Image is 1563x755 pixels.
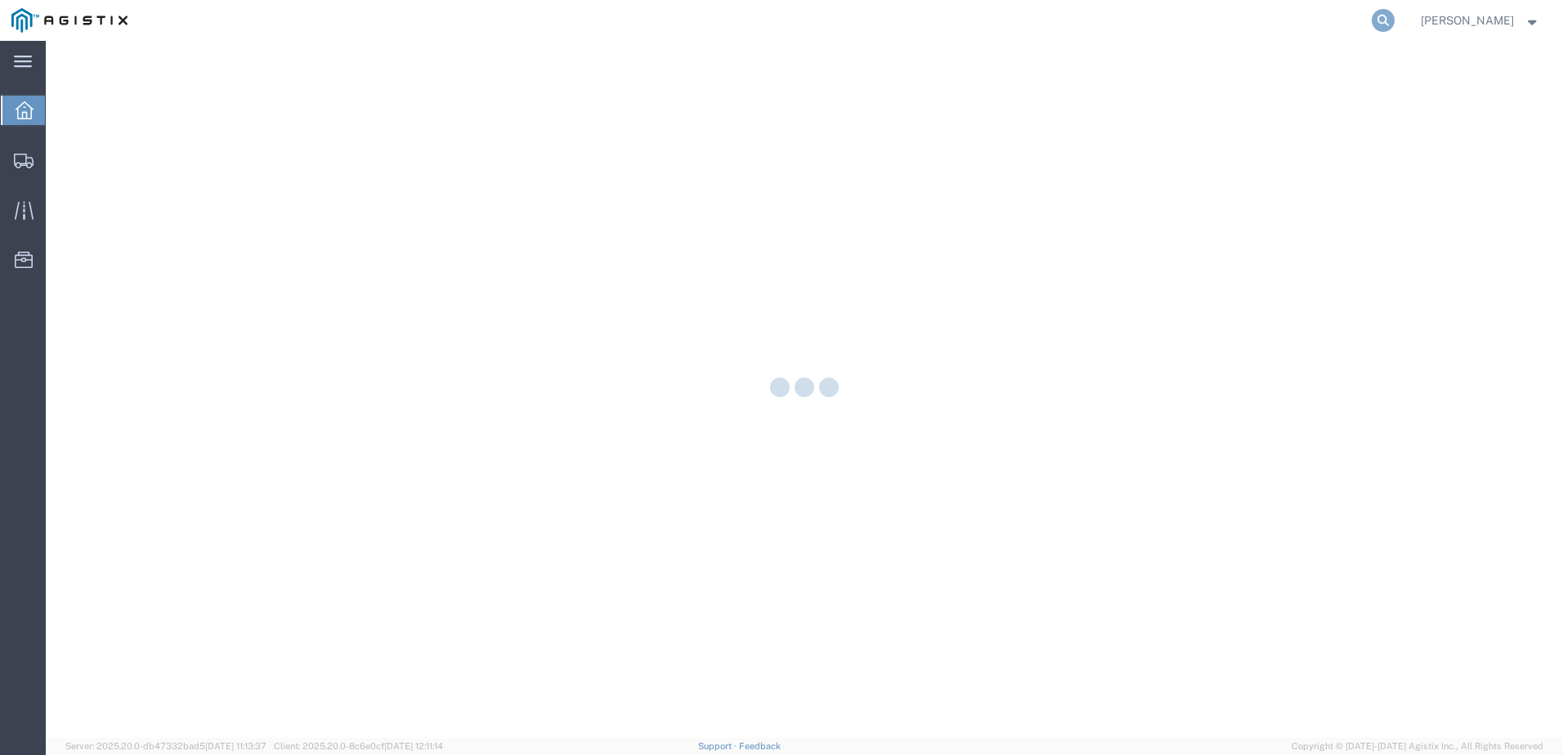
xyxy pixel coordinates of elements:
span: [DATE] 12:11:14 [384,741,443,751]
span: Copyright © [DATE]-[DATE] Agistix Inc., All Rights Reserved [1292,739,1543,753]
button: [PERSON_NAME] [1420,11,1541,30]
span: Client: 2025.20.0-8c6e0cf [274,741,443,751]
a: Feedback [739,741,781,751]
img: logo [11,8,128,33]
span: Deni Smith [1421,11,1514,29]
span: Server: 2025.20.0-db47332bad5 [65,741,266,751]
span: [DATE] 11:13:37 [205,741,266,751]
a: Support [698,741,739,751]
